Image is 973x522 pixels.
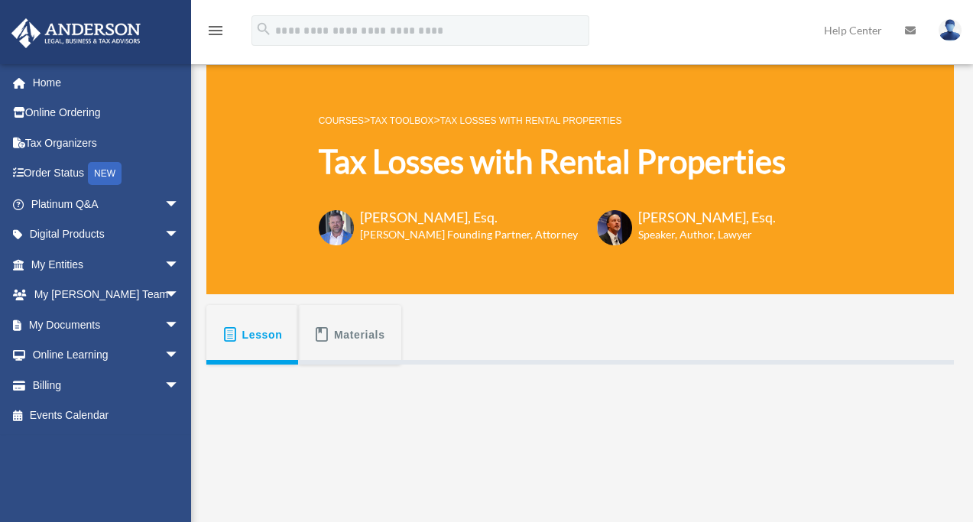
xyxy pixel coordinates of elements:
[319,115,364,126] a: COURSES
[164,189,195,220] span: arrow_drop_down
[7,18,145,48] img: Anderson Advisors Platinum Portal
[11,128,203,158] a: Tax Organizers
[440,115,622,126] a: Tax Losses with Rental Properties
[11,249,203,280] a: My Entitiesarrow_drop_down
[88,162,122,185] div: NEW
[319,139,786,184] h1: Tax Losses with Rental Properties
[360,208,578,227] h3: [PERSON_NAME], Esq.
[164,280,195,311] span: arrow_drop_down
[11,98,203,128] a: Online Ordering
[11,370,203,400] a: Billingarrow_drop_down
[11,280,203,310] a: My [PERSON_NAME] Teamarrow_drop_down
[206,21,225,40] i: menu
[11,400,203,431] a: Events Calendar
[319,111,786,130] p: > >
[164,340,195,371] span: arrow_drop_down
[164,249,195,280] span: arrow_drop_down
[11,219,203,250] a: Digital Productsarrow_drop_down
[164,219,195,251] span: arrow_drop_down
[11,67,203,98] a: Home
[164,310,195,341] span: arrow_drop_down
[11,158,203,190] a: Order StatusNEW
[334,321,385,349] span: Materials
[360,227,578,242] h6: [PERSON_NAME] Founding Partner, Attorney
[370,115,433,126] a: Tax Toolbox
[255,21,272,37] i: search
[638,227,757,242] h6: Speaker, Author, Lawyer
[164,370,195,401] span: arrow_drop_down
[206,27,225,40] a: menu
[319,210,354,245] img: Toby-circle-head.png
[597,210,632,245] img: Scott-Estill-Headshot.png
[11,310,203,340] a: My Documentsarrow_drop_down
[638,208,776,227] h3: [PERSON_NAME], Esq.
[11,340,203,371] a: Online Learningarrow_drop_down
[242,321,283,349] span: Lesson
[939,19,962,41] img: User Pic
[11,189,203,219] a: Platinum Q&Aarrow_drop_down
